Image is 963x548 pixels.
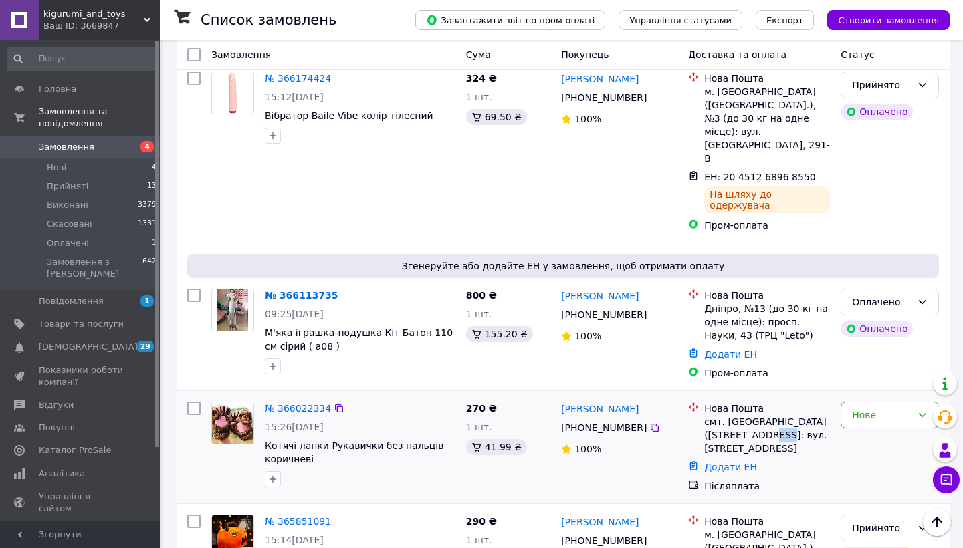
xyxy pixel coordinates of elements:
[39,295,104,307] span: Повідомлення
[629,15,732,25] span: Управління статусами
[265,290,338,301] a: № 366113735
[39,444,111,456] span: Каталог ProSale
[39,468,85,480] span: Аналітика
[152,237,156,249] span: 1
[47,237,89,249] span: Оплачені
[193,259,934,273] span: Згенеруйте або додайте ЕН у замовлення, щоб отримати оплату
[43,8,144,20] span: kigurumi_and_toys
[228,72,237,114] img: Фото товару
[466,535,492,545] span: 1 шт.
[39,399,74,411] span: Відгуки
[265,73,331,84] a: № 366174424
[704,415,830,455] div: смт. [GEOGRAPHIC_DATA] ([STREET_ADDRESS]: вул. [STREET_ADDRESS]
[704,515,830,528] div: Нова Пошта
[466,109,527,125] div: 69.50 ₴
[561,72,639,86] a: [PERSON_NAME]
[561,49,609,60] span: Покупець
[704,479,830,493] div: Післяплата
[466,516,497,527] span: 290 ₴
[574,444,601,454] span: 100%
[137,341,154,352] span: 29
[841,49,875,60] span: Статус
[558,88,649,107] div: [PHONE_NUMBER]
[704,172,816,182] span: ЕН: 20 4512 6896 8550
[47,218,92,230] span: Скасовані
[466,290,497,301] span: 800 ₴
[814,14,950,25] a: Створити замовлення
[466,309,492,319] span: 1 шт.
[39,341,138,353] span: [DEMOGRAPHIC_DATA]
[466,439,527,455] div: 41.99 ₴
[558,305,649,324] div: [PHONE_NUMBER]
[138,218,156,230] span: 1331
[426,14,595,26] span: Завантажити звіт по пром-оплаті
[466,422,492,432] span: 1 шт.
[756,10,815,30] button: Експорт
[265,535,324,545] span: 15:14[DATE]
[138,199,156,211] span: 3379
[688,49,786,60] span: Доставка та оплата
[265,309,324,319] span: 09:25[DATE]
[766,15,804,25] span: Експорт
[47,180,88,192] span: Прийняті
[466,326,533,342] div: 155.20 ₴
[39,422,75,434] span: Покупці
[211,289,254,331] a: Фото товару
[466,92,492,102] span: 1 шт.
[265,516,331,527] a: № 365851091
[704,85,830,165] div: м. [GEOGRAPHIC_DATA] ([GEOGRAPHIC_DATA].), №3 (до 30 кг на одне місце): вул. [GEOGRAPHIC_DATA], 2...
[466,403,497,414] span: 270 ₴
[574,331,601,341] span: 100%
[39,106,160,130] span: Замовлення та повідомлення
[47,199,88,211] span: Виконані
[827,10,950,30] button: Створити замовлення
[265,403,331,414] a: № 366022334
[923,508,951,536] button: Наверх
[619,10,742,30] button: Управління статусами
[704,289,830,302] div: Нова Пошта
[265,440,444,464] a: Котячі лапки Рукавички без пальців коричневі
[39,141,94,153] span: Замовлення
[561,515,639,529] a: [PERSON_NAME]
[265,110,433,121] a: Вібратор Baile Vibe колір тілесний
[704,186,830,213] div: На шляху до одержувача
[852,295,912,309] div: Оплачено
[142,256,156,280] span: 642
[211,72,254,114] a: Фото товару
[704,462,757,472] a: Додати ЕН
[558,418,649,437] div: [PHONE_NUMBER]
[212,402,253,443] img: Фото товару
[704,402,830,415] div: Нова Пошта
[852,78,912,92] div: Прийнято
[265,92,324,102] span: 15:12[DATE]
[704,72,830,85] div: Нова Пошта
[704,349,757,360] a: Додати ЕН
[201,12,336,28] h1: Список замовлень
[147,180,156,192] span: 13
[39,491,124,515] span: Управління сайтом
[704,219,830,232] div: Пром-оплата
[852,408,912,422] div: Нове
[466,49,491,60] span: Cума
[39,364,124,388] span: Показники роботи компанії
[265,422,324,432] span: 15:26[DATE]
[852,521,912,535] div: Прийнято
[140,295,154,307] span: 1
[838,15,939,25] span: Створити замовлення
[47,256,142,280] span: Замовлення з [PERSON_NAME]
[704,302,830,342] div: Дніпро, №13 (до 30 кг на одне місце): просп. Науки, 43 (ТРЦ "Leto")
[561,289,639,303] a: [PERSON_NAME]
[140,141,154,152] span: 4
[574,114,601,124] span: 100%
[561,402,639,416] a: [PERSON_NAME]
[47,162,66,174] span: Нові
[704,366,830,380] div: Пром-оплата
[466,73,497,84] span: 324 ₴
[217,289,249,331] img: Фото товару
[841,321,913,337] div: Оплачено
[415,10,605,30] button: Завантажити звіт по пром-оплаті
[265,327,453,352] a: М'яка іграшка-подушка Кіт Батон 110 см сірий ( a08 )
[152,162,156,174] span: 4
